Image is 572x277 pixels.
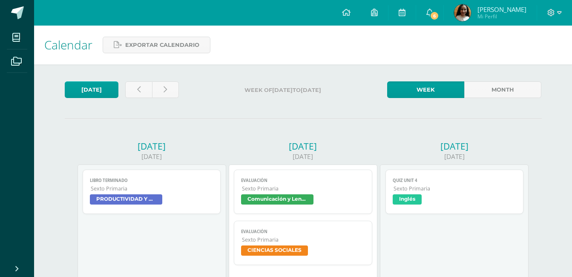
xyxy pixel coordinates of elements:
strong: [DATE] [301,87,321,93]
span: Sexto Primaria [91,185,214,192]
span: 6 [430,11,439,20]
span: Evaluación [241,178,365,183]
a: Libro terminadoSexto PrimariaPRODUCTIVIDAD Y DESARROLLO [83,170,221,214]
strong: [DATE] [272,87,293,93]
span: Mi Perfil [477,13,526,20]
a: [DATE] [65,81,118,98]
span: Sexto Primaria [242,185,365,192]
div: [DATE] [380,152,529,161]
a: Week [387,81,464,98]
img: 4bf7502f79f0740e24f6b79b054e4c13.png [454,4,471,21]
div: [DATE] [229,152,377,161]
span: CIENCIAS SOCIALES [241,245,308,256]
span: [PERSON_NAME] [477,5,526,14]
span: Evaluación [241,229,365,234]
span: Sexto Primaria [394,185,517,192]
span: Libro terminado [90,178,214,183]
a: EvaluaciónSexto PrimariaCIENCIAS SOCIALES [234,221,372,265]
div: [DATE] [380,140,529,152]
span: PRODUCTIVIDAD Y DESARROLLO [90,194,162,205]
label: Week of to [186,81,380,99]
a: EvaluaciónSexto PrimariaComunicación y Lenguaje [234,170,372,214]
span: Sexto Primaria [242,236,365,243]
div: [DATE] [229,140,377,152]
span: Comunicación y Lenguaje [241,194,313,205]
a: Exportar calendario [103,37,210,53]
a: Quiz Unit 4Sexto PrimariaInglés [385,170,524,214]
span: Quiz Unit 4 [393,178,517,183]
span: Exportar calendario [125,37,199,53]
div: [DATE] [78,152,226,161]
a: Month [464,81,541,98]
span: Calendar [44,37,92,53]
div: [DATE] [78,140,226,152]
span: Inglés [393,194,422,205]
